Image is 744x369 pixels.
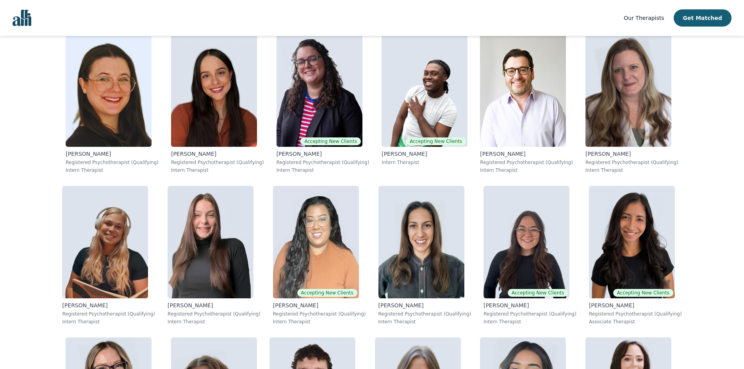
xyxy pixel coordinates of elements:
[480,159,573,166] p: Registered Psychotherapist (Qualifying)
[382,159,467,166] p: Intern Therapist
[378,311,471,317] p: Registered Psychotherapist (Qualifying)
[589,311,682,317] p: Registered Psychotherapist (Qualifying)
[585,150,678,158] p: [PERSON_NAME]
[66,167,159,173] p: Intern Therapist
[382,34,467,147] img: Anthony_Kusi
[589,186,675,298] img: Natalia_Sarmiento
[624,13,664,23] a: Our Therapists
[273,301,366,309] p: [PERSON_NAME]
[168,301,260,309] p: [PERSON_NAME]
[579,28,685,180] a: Kayla_Bishop[PERSON_NAME]Registered Psychotherapist (Qualifying)Intern Therapist
[480,34,566,147] img: Brian_Danson
[297,289,357,297] span: Accepting New Clients
[480,167,573,173] p: Intern Therapist
[277,159,369,166] p: Registered Psychotherapist (Qualifying)
[273,319,366,325] p: Intern Therapist
[589,301,682,309] p: [PERSON_NAME]
[273,186,359,298] img: Christina_Persaud
[300,137,360,145] span: Accepting New Clients
[585,34,671,147] img: Kayla_Bishop
[674,9,732,27] button: Get Matched
[56,180,161,331] a: Emerald_Weninger[PERSON_NAME]Registered Psychotherapist (Qualifying)Intern Therapist
[474,28,579,180] a: Brian_Danson[PERSON_NAME]Registered Psychotherapist (Qualifying)Intern Therapist
[378,186,464,298] img: Kristina_Stephenson
[12,10,31,26] img: alli logo
[583,180,688,331] a: Natalia_SarmientoAccepting New Clients[PERSON_NAME]Registered Psychotherapist (Qualifying)Associa...
[59,28,165,180] a: Sarah_Wild[PERSON_NAME]Registered Psychotherapist (Qualifying)Intern Therapist
[382,150,467,158] p: [PERSON_NAME]
[624,15,664,21] span: Our Therapists
[277,167,369,173] p: Intern Therapist
[273,311,366,317] p: Registered Psychotherapist (Qualifying)
[165,28,270,180] a: Laura_Grohovac[PERSON_NAME]Registered Psychotherapist (Qualifying)Intern Therapist
[277,34,362,147] img: Cayley_Hanson
[375,28,474,180] a: Anthony_KusiAccepting New Clients[PERSON_NAME]Intern Therapist
[484,186,569,298] img: Haile_Mcbride
[66,150,159,158] p: [PERSON_NAME]
[585,167,678,173] p: Intern Therapist
[378,301,471,309] p: [PERSON_NAME]
[277,150,369,158] p: [PERSON_NAME]
[613,289,673,297] span: Accepting New Clients
[168,186,253,298] img: Anyssa_Sipos
[484,319,576,325] p: Intern Therapist
[62,186,148,298] img: Emerald_Weninger
[378,319,471,325] p: Intern Therapist
[372,180,478,331] a: Kristina_Stephenson[PERSON_NAME]Registered Psychotherapist (Qualifying)Intern Therapist
[171,34,257,147] img: Laura_Grohovac
[477,180,583,331] a: Haile_McbrideAccepting New Clients[PERSON_NAME]Registered Psychotherapist (Qualifying)Intern Ther...
[480,150,573,158] p: [PERSON_NAME]
[484,311,576,317] p: Registered Psychotherapist (Qualifying)
[62,311,155,317] p: Registered Psychotherapist (Qualifying)
[406,137,466,145] span: Accepting New Clients
[168,319,260,325] p: Intern Therapist
[267,180,372,331] a: Christina_PersaudAccepting New Clients[PERSON_NAME]Registered Psychotherapist (Qualifying)Intern ...
[171,159,264,166] p: Registered Psychotherapist (Qualifying)
[508,289,568,297] span: Accepting New Clients
[66,159,159,166] p: Registered Psychotherapist (Qualifying)
[171,150,264,158] p: [PERSON_NAME]
[168,311,260,317] p: Registered Psychotherapist (Qualifying)
[66,34,152,147] img: Sarah_Wild
[585,159,678,166] p: Registered Psychotherapist (Qualifying)
[161,180,267,331] a: Anyssa_Sipos[PERSON_NAME]Registered Psychotherapist (Qualifying)Intern Therapist
[589,319,682,325] p: Associate Therapist
[484,301,576,309] p: [PERSON_NAME]
[171,167,264,173] p: Intern Therapist
[270,28,376,180] a: Cayley_HansonAccepting New Clients[PERSON_NAME]Registered Psychotherapist (Qualifying)Intern Ther...
[62,301,155,309] p: [PERSON_NAME]
[62,319,155,325] p: Intern Therapist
